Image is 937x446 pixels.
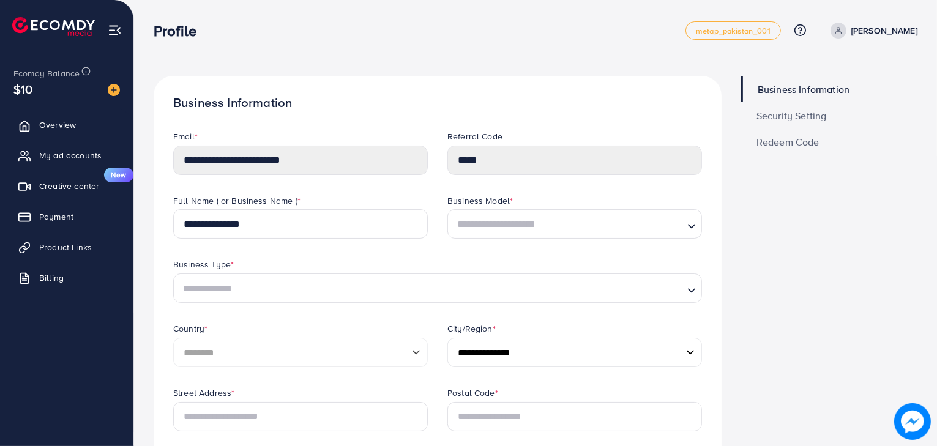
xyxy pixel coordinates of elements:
[39,180,99,192] span: Creative center
[39,119,76,131] span: Overview
[173,322,207,335] label: Country
[108,23,122,37] img: menu
[104,168,133,182] span: New
[9,113,124,137] a: Overview
[758,84,849,94] span: Business Information
[447,209,702,239] div: Search for option
[173,195,301,207] label: Full Name ( or Business Name )
[13,67,80,80] span: Ecomdy Balance
[685,21,781,40] a: metap_pakistan_001
[826,23,917,39] a: [PERSON_NAME]
[9,143,124,168] a: My ad accounts
[173,95,702,111] h1: Business Information
[453,215,682,234] input: Search for option
[9,235,124,259] a: Product Links
[179,280,682,299] input: Search for option
[173,273,702,303] div: Search for option
[39,210,73,223] span: Payment
[851,23,917,38] p: [PERSON_NAME]
[9,174,124,198] a: Creative centerNew
[173,130,198,143] label: Email
[447,130,502,143] label: Referral Code
[756,137,819,147] span: Redeem Code
[12,17,95,36] img: logo
[894,403,931,440] img: image
[173,258,234,270] label: Business Type
[39,149,102,162] span: My ad accounts
[13,80,32,98] span: $10
[756,111,827,121] span: Security Setting
[447,322,496,335] label: City/Region
[447,387,498,399] label: Postal Code
[154,22,206,40] h3: Profile
[696,27,771,35] span: metap_pakistan_001
[9,266,124,290] a: Billing
[39,272,64,284] span: Billing
[9,204,124,229] a: Payment
[173,387,234,399] label: Street Address
[39,241,92,253] span: Product Links
[108,84,120,96] img: image
[447,195,513,207] label: Business Model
